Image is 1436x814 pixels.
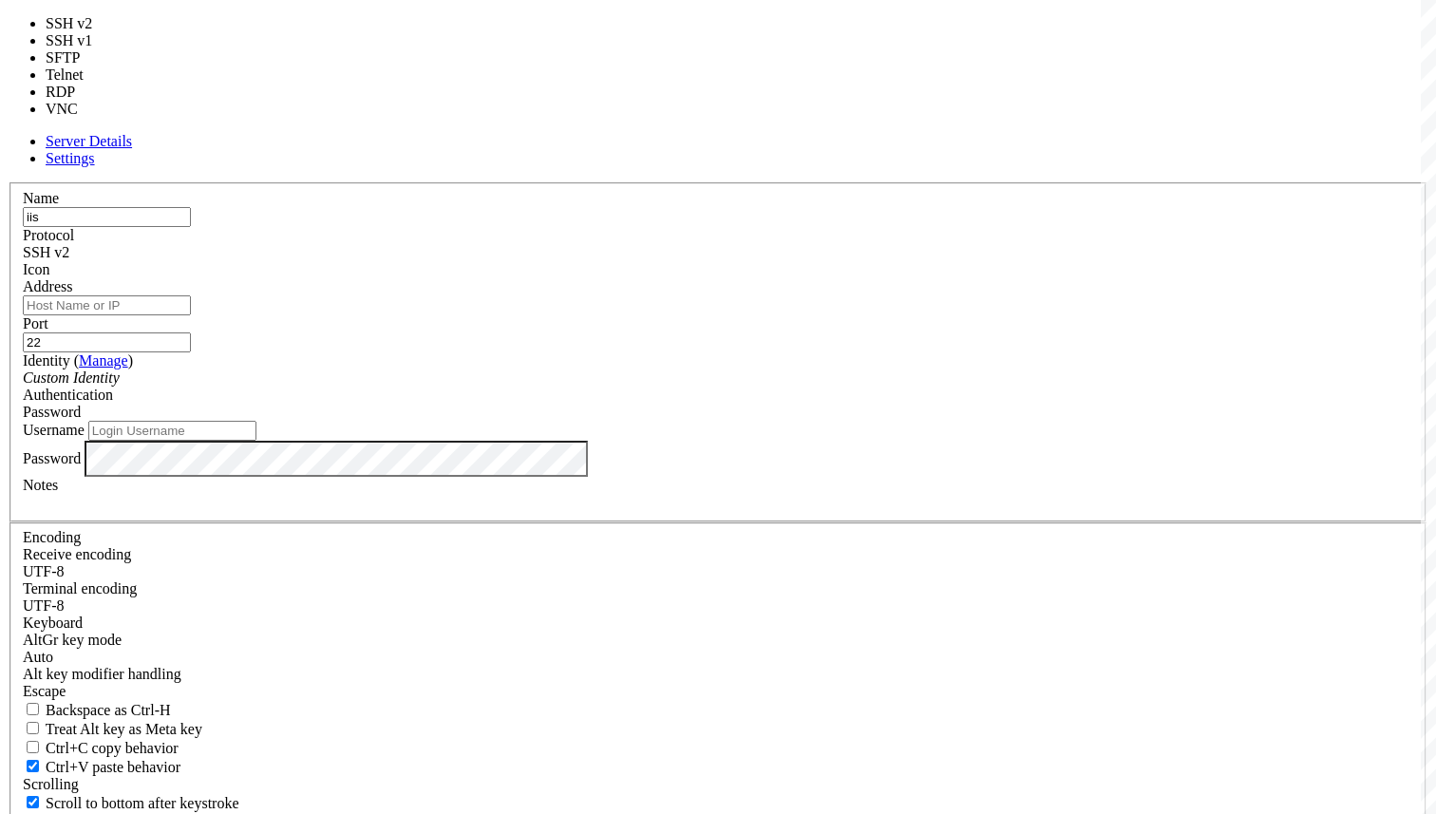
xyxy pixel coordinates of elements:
[27,796,39,808] input: Scroll to bottom after keystroke
[46,759,180,775] span: Ctrl+V paste behavior
[23,227,74,243] label: Protocol
[46,32,115,49] li: SSH v1
[23,404,1413,421] div: Password
[46,66,115,84] li: Telnet
[46,795,239,811] span: Scroll to bottom after keystroke
[23,207,191,227] input: Server Name
[23,563,65,579] span: UTF-8
[23,546,131,562] label: Set the expected encoding for data received from the host. If the encodings do not match, visual ...
[23,404,81,420] span: Password
[23,702,171,718] label: If true, the backspace should send BS ('\x08', aka ^H). Otherwise the backspace key should send '...
[23,449,81,465] label: Password
[23,776,79,792] label: Scrolling
[23,580,137,596] label: The default terminal encoding. ISO-2022 enables character map translations (like graphics maps). ...
[23,244,69,260] span: SSH v2
[23,387,113,403] label: Authentication
[23,649,53,665] span: Auto
[23,795,239,811] label: Whether to scroll to the bottom on any keystroke.
[23,683,1413,700] div: Escape
[23,422,85,438] label: Username
[23,369,120,386] i: Custom Identity
[23,315,48,331] label: Port
[79,352,128,369] a: Manage
[46,740,179,756] span: Ctrl+C copy behavior
[23,332,191,352] input: Port Number
[46,702,171,718] span: Backspace as Ctrl-H
[23,295,191,315] input: Host Name or IP
[46,101,115,118] li: VNC
[46,15,115,32] li: SSH v2
[23,632,122,648] label: Set the expected encoding for data received from the host. If the encodings do not match, visual ...
[23,529,81,545] label: Encoding
[23,666,181,682] label: Controls how the Alt key is handled. Escape: Send an ESC prefix. 8-Bit: Add 128 to the typed char...
[23,649,1413,666] div: Auto
[23,721,202,737] label: Whether the Alt key acts as a Meta key or as a distinct Alt key.
[23,563,1413,580] div: UTF-8
[23,597,65,614] span: UTF-8
[23,477,58,493] label: Notes
[23,261,49,277] label: Icon
[23,759,180,775] label: Ctrl+V pastes if true, sends ^V to host if false. Ctrl+Shift+V sends ^V to host if true, pastes i...
[23,190,59,206] label: Name
[23,369,1413,387] div: Custom Identity
[46,49,115,66] li: SFTP
[23,615,83,631] label: Keyboard
[46,721,202,737] span: Treat Alt key as Meta key
[27,741,39,753] input: Ctrl+C copy behavior
[46,150,95,166] a: Settings
[46,133,132,149] a: Server Details
[23,740,179,756] label: Ctrl-C copies if true, send ^C to host if false. Ctrl-Shift-C sends ^C to host if true, copies if...
[23,244,1413,261] div: SSH v2
[23,597,1413,615] div: UTF-8
[27,722,39,734] input: Treat Alt key as Meta key
[23,278,72,294] label: Address
[88,421,256,441] input: Login Username
[23,352,133,369] label: Identity
[27,760,39,772] input: Ctrl+V paste behavior
[23,683,66,699] span: Escape
[46,84,115,101] li: RDP
[74,352,133,369] span: ( )
[27,703,39,715] input: Backspace as Ctrl-H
